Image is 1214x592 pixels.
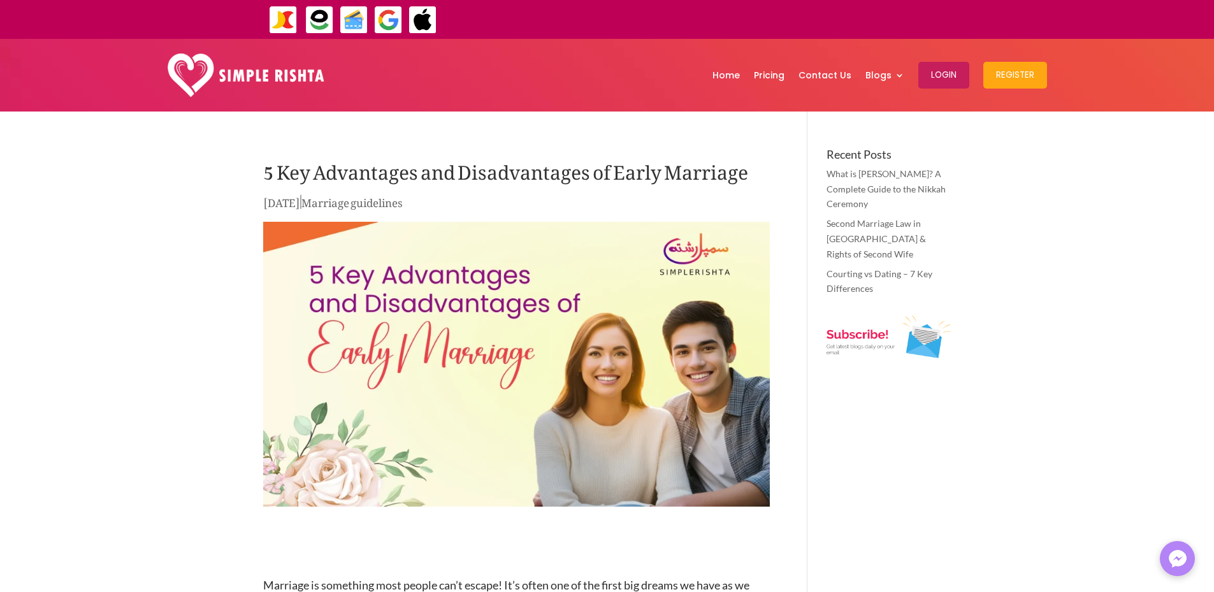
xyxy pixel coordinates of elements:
a: Register [983,42,1047,108]
a: Courting vs Dating – 7 Key Differences [827,268,932,294]
img: JazzCash-icon [269,6,298,34]
img: GooglePay-icon [374,6,403,34]
button: Register [983,62,1047,89]
button: Login [918,62,969,89]
img: Advantages of Early Marriage [263,222,770,507]
img: ApplePay-icon [408,6,437,34]
a: Second Marriage Law in [GEOGRAPHIC_DATA] & Rights of Second Wife [827,218,926,259]
p: | [263,193,770,218]
span: [DATE] [263,187,300,213]
h4: Recent Posts [827,148,951,166]
h1: 5 Key Advantages and Disadvantages of Early Marriage [263,148,770,193]
a: Blogs [865,42,904,108]
a: Marriage guidelines [301,187,403,213]
a: Home [712,42,740,108]
a: What is [PERSON_NAME]? A Complete Guide to the Nikkah Ceremony [827,168,946,210]
img: Messenger [1165,546,1190,572]
img: Credit Cards [340,6,368,34]
img: EasyPaisa-icon [305,6,334,34]
a: Login [918,42,969,108]
a: Pricing [754,42,784,108]
a: Contact Us [798,42,851,108]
